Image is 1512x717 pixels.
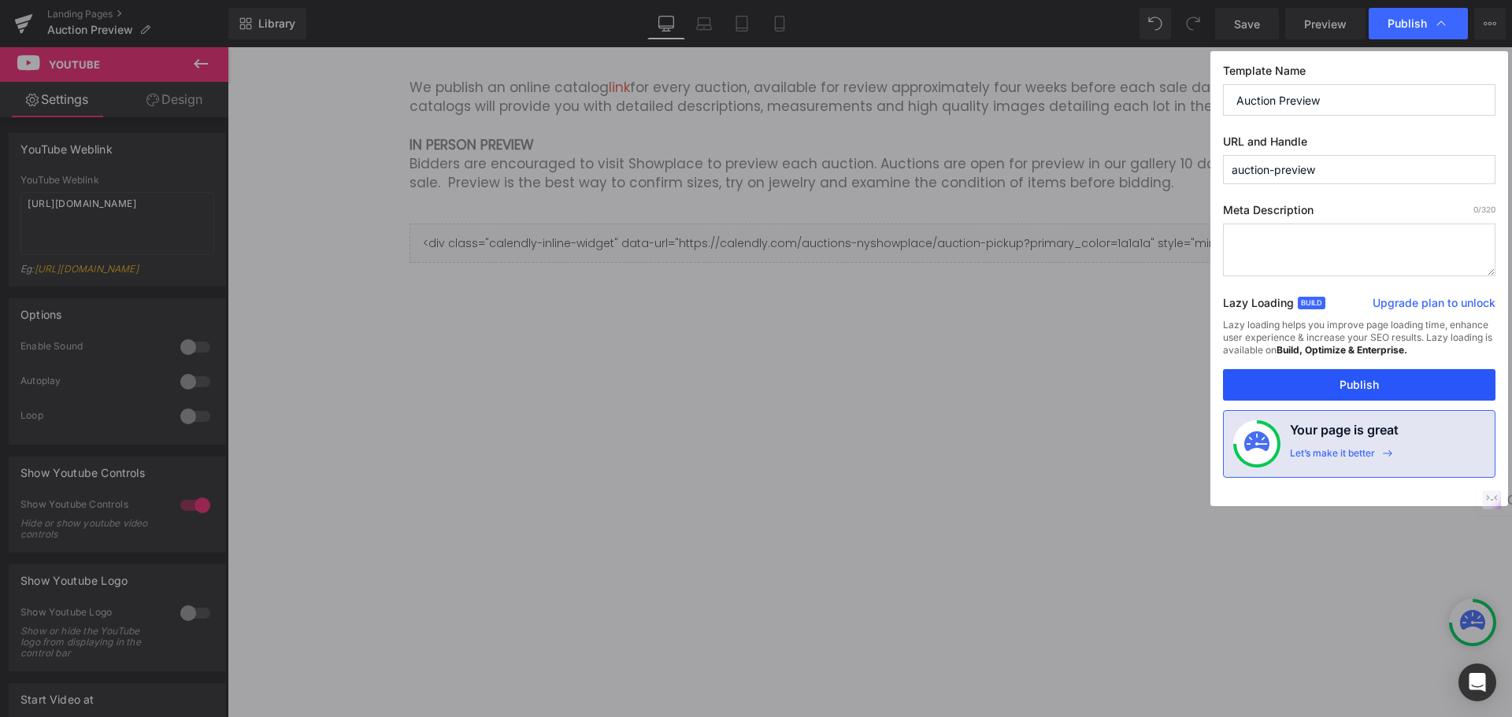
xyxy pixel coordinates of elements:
[1277,344,1407,356] strong: Build, Optimize & Enterprise.
[1223,293,1294,319] label: Lazy Loading
[1290,447,1375,468] div: Let’s make it better
[381,31,402,50] a: link
[182,88,306,107] strong: IN PERSON PREVIEW
[1373,295,1495,317] a: Upgrade plan to unlock
[1458,663,1496,701] div: Open Intercom Messenger
[182,31,1103,69] p: We publish an online catalog for every auction, available for review approximately four weeks bef...
[1298,297,1325,309] span: Build
[1223,135,1495,155] label: URL and Handle
[1223,319,1495,369] div: Lazy loading helps you improve page loading time, enhance user experience & increase your SEO res...
[1223,203,1495,224] label: Meta Description
[1244,431,1269,456] img: onboarding-status.svg
[182,107,1103,146] p: Bidders are encouraged to visit Showplace to preview each auction. Auctions are open for preview ...
[1473,205,1495,214] span: /320
[1473,205,1478,214] span: 0
[1223,369,1495,401] button: Publish
[1223,64,1495,84] label: Template Name
[1388,17,1427,31] span: Publish
[1290,420,1399,447] h4: Your page is great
